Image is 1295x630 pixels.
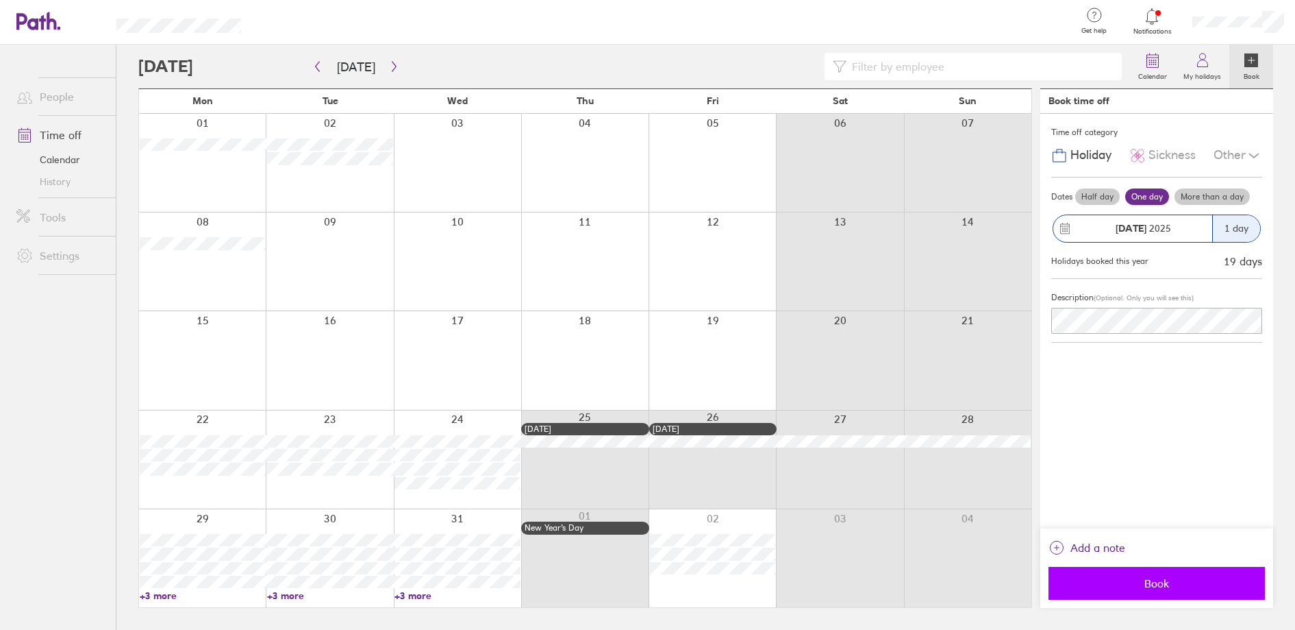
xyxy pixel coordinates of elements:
a: Calendar [5,149,116,171]
label: My holidays [1175,69,1229,81]
button: Add a note [1048,537,1125,559]
div: 1 day [1212,215,1260,242]
span: Mon [192,95,213,106]
a: People [5,83,116,110]
a: History [5,171,116,193]
a: My holidays [1175,45,1229,88]
span: Sun [959,95,977,106]
a: +3 more [140,590,266,602]
span: Dates [1051,192,1072,202]
span: 2025 [1116,223,1171,234]
a: Tools [5,204,116,231]
button: [DATE] [326,56,386,78]
a: Settings [5,242,116,269]
div: [DATE] [525,424,645,434]
div: 19 days [1224,255,1262,267]
span: Book [1058,577,1255,590]
label: Book [1235,69,1268,81]
span: Thu [577,95,594,106]
a: +3 more [267,590,393,602]
a: Notifications [1130,7,1174,36]
span: Holiday [1070,148,1111,162]
div: [DATE] [653,424,773,434]
span: Sickness [1148,148,1196,162]
div: Book time off [1048,95,1109,106]
label: Calendar [1130,69,1175,81]
button: [DATE] 20251 day [1051,208,1262,250]
label: More than a day [1174,189,1250,205]
span: Tue [323,95,338,106]
a: Book [1229,45,1273,88]
div: Holidays booked this year [1051,256,1148,266]
span: Add a note [1070,537,1125,559]
div: Time off category [1051,122,1262,143]
strong: [DATE] [1116,222,1146,234]
label: One day [1125,189,1169,205]
a: Time off [5,121,116,149]
span: Wed [447,95,468,106]
a: +3 more [394,590,520,602]
input: Filter by employee [846,53,1114,80]
a: Calendar [1130,45,1175,88]
span: Fri [707,95,719,106]
span: Notifications [1130,27,1174,36]
div: New Year’s Day [525,523,645,533]
span: Description [1051,292,1094,302]
span: Get help [1072,27,1116,35]
button: Book [1048,567,1265,600]
div: Other [1214,143,1262,169]
span: (Optional. Only you will see this) [1094,293,1194,302]
label: Half day [1075,189,1120,205]
span: Sat [833,95,848,106]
